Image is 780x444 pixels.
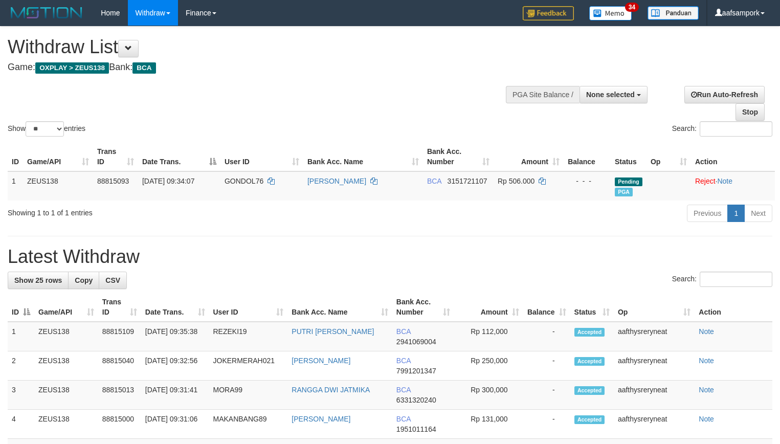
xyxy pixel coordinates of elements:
[574,415,605,424] span: Accepted
[138,142,220,171] th: Date Trans.: activate to sort column descending
[570,293,614,322] th: Status: activate to sort column ascending
[691,142,775,171] th: Action
[454,322,523,351] td: Rp 112,000
[574,328,605,337] span: Accepted
[209,381,288,410] td: MORA99
[209,410,288,439] td: MAKANBANG89
[614,381,695,410] td: aafthysreryneat
[614,351,695,381] td: aafthysreryneat
[8,410,34,439] td: 4
[684,86,765,103] a: Run Auto-Refresh
[105,276,120,284] span: CSV
[615,188,633,196] span: Marked by aafsolysreylen
[141,351,209,381] td: [DATE] 09:32:56
[220,142,303,171] th: User ID: activate to sort column ascending
[580,86,648,103] button: None selected
[292,386,370,394] a: RANGGA DWI JATMIKA
[448,177,487,185] span: Copy 3151721107 to clipboard
[695,293,772,322] th: Action
[8,121,85,137] label: Show entries
[307,177,366,185] a: [PERSON_NAME]
[8,62,510,73] h4: Game: Bank:
[396,338,436,346] span: Copy 2941069004 to clipboard
[8,171,23,201] td: 1
[8,322,34,351] td: 1
[34,322,98,351] td: ZEUS138
[209,293,288,322] th: User ID: activate to sort column ascending
[34,410,98,439] td: ZEUS138
[26,121,64,137] select: Showentries
[699,415,714,423] a: Note
[523,6,574,20] img: Feedback.jpg
[209,322,288,351] td: REZEKI19
[574,386,605,395] span: Accepted
[614,410,695,439] td: aafthysreryneat
[303,142,423,171] th: Bank Acc. Name: activate to sort column ascending
[568,176,607,186] div: - - -
[98,410,141,439] td: 88815000
[396,415,411,423] span: BCA
[396,396,436,404] span: Copy 6331320240 to clipboard
[396,386,411,394] span: BCA
[699,357,714,365] a: Note
[209,351,288,381] td: JOKERMERAH021
[8,204,317,218] div: Showing 1 to 1 of 1 entries
[494,142,564,171] th: Amount: activate to sort column ascending
[423,142,494,171] th: Bank Acc. Number: activate to sort column ascending
[23,142,93,171] th: Game/API: activate to sort column ascending
[523,410,570,439] td: -
[736,103,765,121] a: Stop
[392,293,454,322] th: Bank Acc. Number: activate to sort column ascending
[225,177,263,185] span: GONDOL76
[396,357,411,365] span: BCA
[14,276,62,284] span: Show 25 rows
[427,177,441,185] span: BCA
[506,86,580,103] div: PGA Site Balance /
[717,177,732,185] a: Note
[454,381,523,410] td: Rp 300,000
[8,247,772,267] h1: Latest Withdraw
[523,381,570,410] td: -
[8,381,34,410] td: 3
[142,177,194,185] span: [DATE] 09:34:07
[8,351,34,381] td: 2
[699,386,714,394] a: Note
[454,351,523,381] td: Rp 250,000
[744,205,772,222] a: Next
[287,293,392,322] th: Bank Acc. Name: activate to sort column ascending
[34,381,98,410] td: ZEUS138
[625,3,639,12] span: 34
[98,381,141,410] td: 88815013
[574,357,605,366] span: Accepted
[691,171,775,201] td: ·
[35,62,109,74] span: OXPLAY > ZEUS138
[614,293,695,322] th: Op: activate to sort column ascending
[141,293,209,322] th: Date Trans.: activate to sort column ascending
[98,322,141,351] td: 88815109
[132,62,155,74] span: BCA
[34,351,98,381] td: ZEUS138
[396,425,436,433] span: Copy 1951011164 to clipboard
[699,327,714,336] a: Note
[396,327,411,336] span: BCA
[648,6,699,20] img: panduan.png
[292,327,374,336] a: PUTRI [PERSON_NAME]
[8,293,34,322] th: ID: activate to sort column descending
[8,5,85,20] img: MOTION_logo.png
[695,177,716,185] a: Reject
[647,142,691,171] th: Op: activate to sort column ascending
[99,272,127,289] a: CSV
[141,322,209,351] td: [DATE] 09:35:38
[687,205,728,222] a: Previous
[75,276,93,284] span: Copy
[564,142,611,171] th: Balance
[68,272,99,289] a: Copy
[523,322,570,351] td: -
[8,272,69,289] a: Show 25 rows
[672,121,772,137] label: Search:
[8,37,510,57] h1: Withdraw List
[523,293,570,322] th: Balance: activate to sort column ascending
[93,142,138,171] th: Trans ID: activate to sort column ascending
[523,351,570,381] td: -
[23,171,93,201] td: ZEUS138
